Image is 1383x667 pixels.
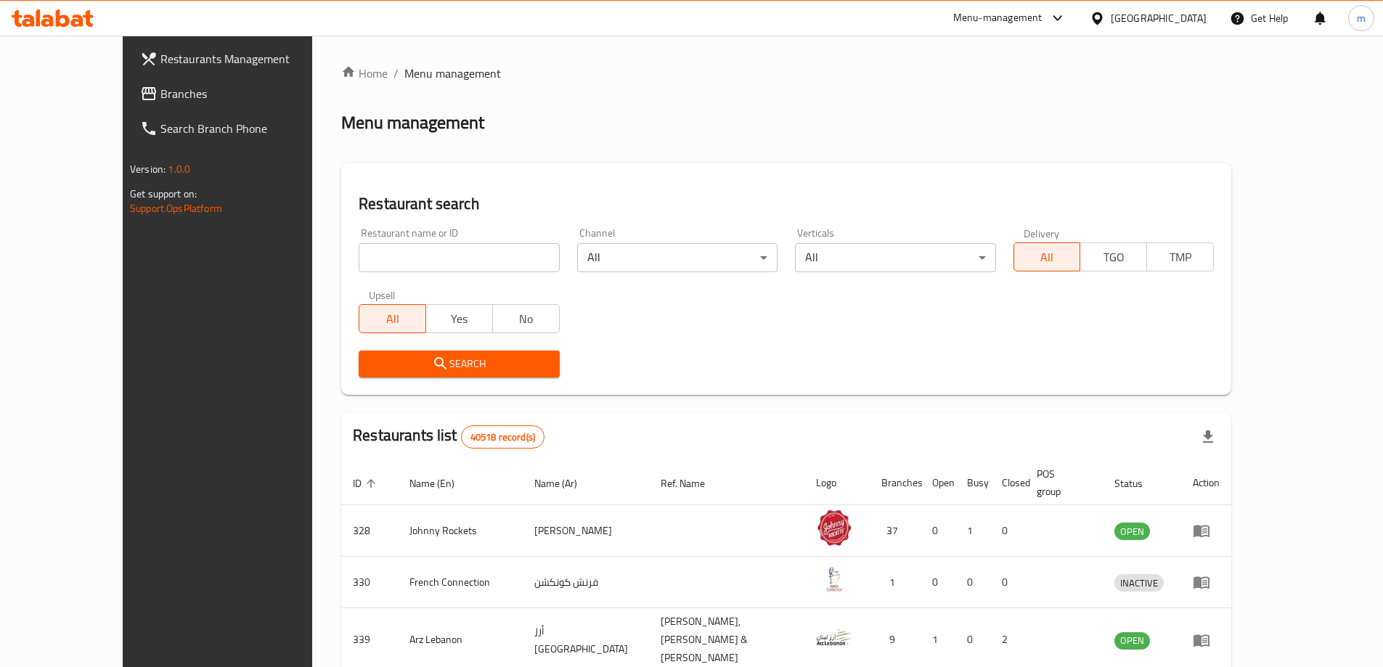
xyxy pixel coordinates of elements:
a: Branches [128,76,354,111]
a: Support.OpsPlatform [130,199,222,218]
div: [GEOGRAPHIC_DATA] [1111,10,1207,26]
button: TMP [1146,242,1214,271]
span: Ref. Name [661,475,724,492]
button: Yes [425,304,493,333]
a: Restaurants Management [128,41,354,76]
img: Johnny Rockets [816,510,852,546]
td: [PERSON_NAME] [523,505,649,557]
th: Branches [870,461,921,505]
h2: Restaurants list [353,425,544,449]
span: TGO [1086,247,1141,268]
span: INACTIVE [1114,575,1164,592]
button: No [492,304,560,333]
span: 1.0.0 [168,160,190,179]
div: All [795,243,995,272]
span: Restaurants Management [160,50,342,67]
div: Export file [1191,420,1225,454]
button: All [1013,242,1081,271]
div: Menu [1193,631,1220,649]
span: All [365,308,420,330]
td: 0 [990,505,1025,557]
nav: breadcrumb [341,65,1231,82]
span: All [1020,247,1075,268]
span: OPEN [1114,632,1150,649]
span: Name (Ar) [534,475,596,492]
span: ID [353,475,380,492]
a: Search Branch Phone [128,111,354,146]
div: All [577,243,778,272]
button: All [359,304,426,333]
div: Menu-management [953,9,1043,27]
label: Delivery [1024,228,1060,238]
h2: Menu management [341,111,484,134]
td: 0 [921,557,955,608]
td: 1 [955,505,990,557]
td: فرنش كونكشن [523,557,649,608]
button: Search [359,351,559,377]
div: Menu [1193,573,1220,591]
span: Branches [160,85,342,102]
a: Home [341,65,388,82]
span: Get support on: [130,184,197,203]
span: TMP [1153,247,1208,268]
span: Menu management [404,65,501,82]
th: Open [921,461,955,505]
span: m [1357,10,1366,26]
td: Johnny Rockets [398,505,523,557]
span: Version: [130,160,166,179]
h2: Restaurant search [359,193,1214,215]
span: Search Branch Phone [160,120,342,137]
span: Name (En) [409,475,473,492]
th: Busy [955,461,990,505]
li: / [393,65,399,82]
td: 328 [341,505,398,557]
td: 0 [921,505,955,557]
span: Status [1114,475,1162,492]
th: Logo [804,461,870,505]
div: OPEN [1114,632,1150,650]
td: 0 [955,557,990,608]
div: Menu [1193,522,1220,539]
span: POS group [1037,465,1085,500]
td: 330 [341,557,398,608]
label: Upsell [369,290,396,300]
td: 1 [870,557,921,608]
span: No [499,308,554,330]
button: TGO [1080,242,1147,271]
td: 0 [990,557,1025,608]
div: Total records count [461,425,544,449]
span: Yes [432,308,487,330]
img: French Connection [816,561,852,597]
td: 37 [870,505,921,557]
span: 40518 record(s) [462,430,544,444]
img: Arz Lebanon [816,619,852,655]
span: OPEN [1114,523,1150,540]
th: Action [1181,461,1231,505]
span: Search [370,355,547,373]
div: INACTIVE [1114,574,1164,592]
input: Search for restaurant name or ID.. [359,243,559,272]
td: French Connection [398,557,523,608]
th: Closed [990,461,1025,505]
